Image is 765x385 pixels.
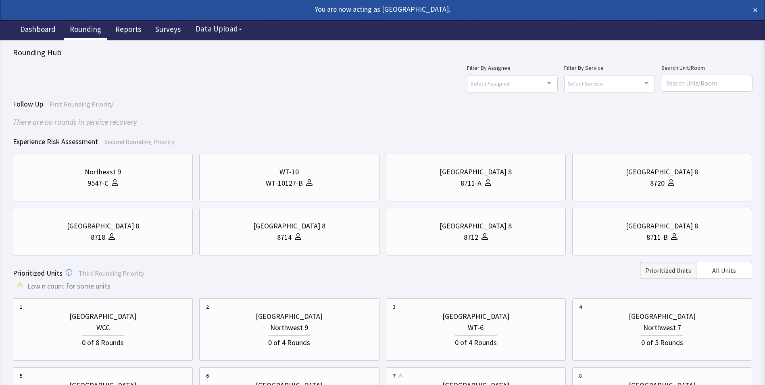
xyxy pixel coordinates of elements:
[20,372,23,380] div: 5
[7,4,683,15] div: You are now acting as [GEOGRAPHIC_DATA].
[82,335,124,348] div: 0 of 8 Rounds
[13,268,63,278] span: Prioritized Units
[14,20,62,40] a: Dashboard
[568,79,603,88] span: Select Service
[13,47,752,58] div: Rounding Hub
[643,322,681,333] div: Northwest 7
[455,335,497,348] div: 0 of 4 Rounds
[191,21,247,36] button: Data Upload
[564,63,655,73] label: Filter By Service
[393,303,396,311] div: 3
[268,335,310,348] div: 0 of 4 Rounds
[629,311,696,322] div: [GEOGRAPHIC_DATA]
[20,303,23,311] div: 1
[464,232,478,243] div: 8712
[753,4,758,17] button: ×
[645,266,691,275] span: Prioritized Units
[468,322,484,333] div: WT-6
[67,220,139,232] div: [GEOGRAPHIC_DATA] 8
[79,269,144,277] span: Third Rounding Priority
[393,372,396,380] div: 7
[712,266,736,275] span: All Units
[206,303,209,311] div: 2
[13,98,752,110] div: Follow Up
[50,100,113,108] span: First Rounding Priority
[253,220,325,232] div: [GEOGRAPHIC_DATA] 8
[256,311,323,322] div: [GEOGRAPHIC_DATA]
[440,220,512,232] div: [GEOGRAPHIC_DATA] 8
[91,232,105,243] div: 8718
[13,136,752,147] div: Experience Risk Assessment
[96,322,110,333] div: WCC
[104,138,175,146] span: Second Rounding Priority
[461,178,482,189] div: 8711-A
[27,280,110,292] span: Low n count for some units
[696,262,752,279] button: All Units
[270,322,308,333] div: Northwest 9
[109,20,147,40] a: Reports
[646,232,668,243] div: 8711-B
[661,63,752,73] label: Search Unit/Room
[650,178,665,189] div: 8720
[279,166,299,178] div: WT-10
[626,166,698,178] div: [GEOGRAPHIC_DATA] 8
[640,262,696,279] button: Prioritized Units
[277,232,292,243] div: 8714
[442,311,509,322] div: [GEOGRAPHIC_DATA]
[69,311,136,322] div: [GEOGRAPHIC_DATA]
[641,335,683,348] div: 0 of 5 Rounds
[13,116,752,128] div: There are no rounds in service recovery
[85,166,121,178] div: Northeast 9
[149,20,187,40] a: Surveys
[626,220,698,232] div: [GEOGRAPHIC_DATA] 8
[661,75,752,91] input: Search Unit/Room
[88,178,108,189] div: 9547-C
[206,372,209,380] div: 6
[467,63,558,73] label: Filter By Assignee
[579,303,582,311] div: 4
[579,372,582,380] div: 8
[64,20,107,40] a: Rounding
[471,79,510,88] span: Select Assignee
[266,178,303,189] div: WT-10127-B
[440,166,512,178] div: [GEOGRAPHIC_DATA] 8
